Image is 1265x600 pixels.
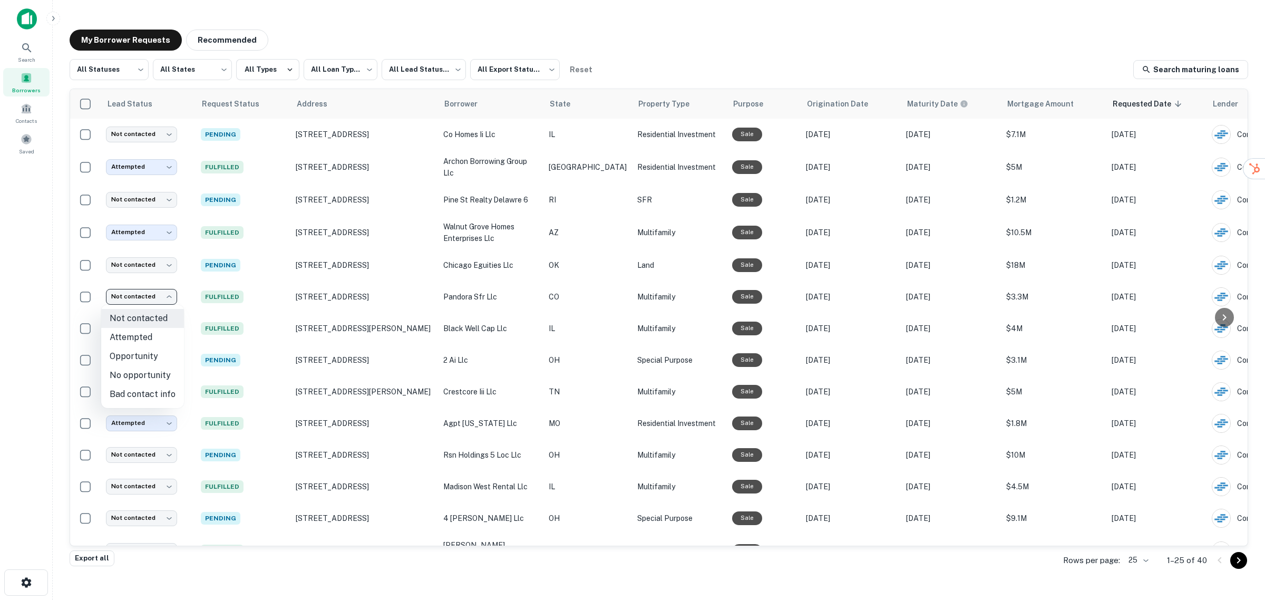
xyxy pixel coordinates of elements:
li: Attempted [101,328,184,347]
li: Bad contact info [101,385,184,404]
li: Opportunity [101,347,184,366]
iframe: Chat Widget [1212,516,1265,566]
li: Not contacted [101,309,184,328]
li: No opportunity [101,366,184,385]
